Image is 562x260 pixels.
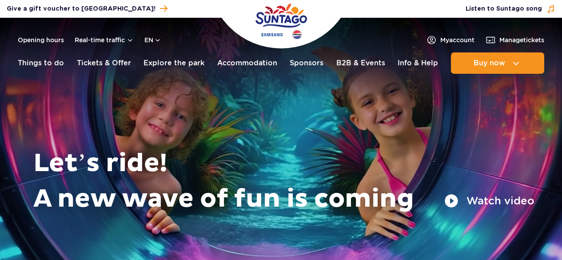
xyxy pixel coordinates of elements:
[75,36,134,44] button: Real-time traffic
[474,59,505,67] span: Buy now
[144,36,161,44] button: en
[440,36,474,44] span: My account
[485,35,544,45] a: Managetickets
[77,52,131,74] a: Tickets & Offer
[451,52,544,74] button: Buy now
[426,35,474,45] a: Myaccount
[499,36,544,44] span: Manage tickets
[18,36,64,44] a: Opening hours
[466,4,555,13] button: Listen to Suntago song
[290,52,323,74] a: Sponsors
[18,52,64,74] a: Things to do
[336,52,385,74] a: B2B & Events
[143,52,204,74] a: Explore the park
[466,4,542,13] span: Listen to Suntago song
[7,3,167,15] a: Give a gift voucher to [GEOGRAPHIC_DATA]!
[444,194,534,208] button: Watch video
[7,4,155,13] span: Give a gift voucher to [GEOGRAPHIC_DATA]!
[217,52,277,74] a: Accommodation
[33,146,534,217] h1: Let’s ride! A new wave of fun is coming
[398,52,438,74] a: Info & Help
